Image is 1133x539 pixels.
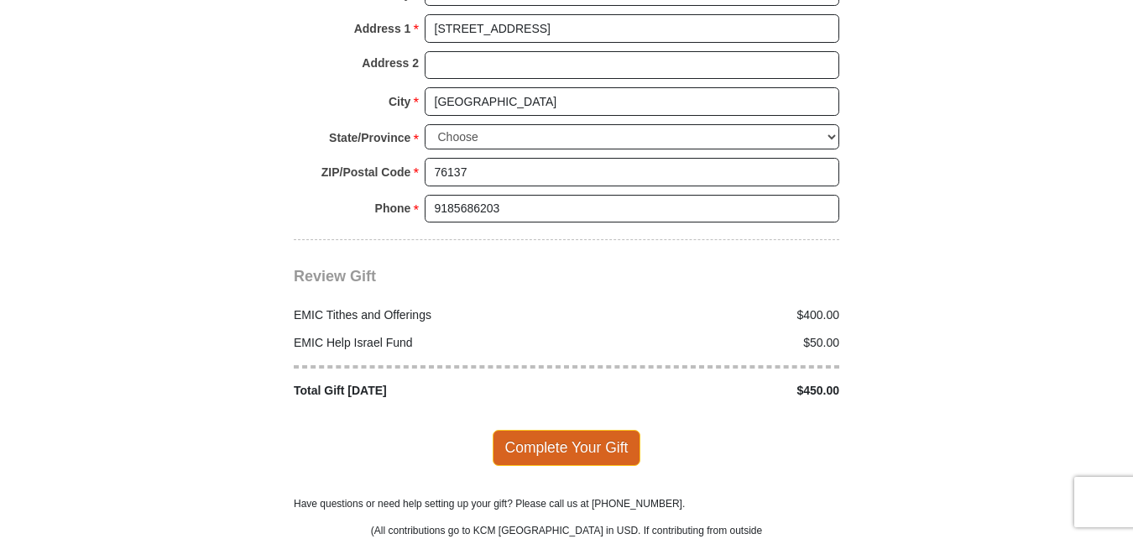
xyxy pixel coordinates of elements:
p: Have questions or need help setting up your gift? Please call us at [PHONE_NUMBER]. [294,496,839,511]
span: Review Gift [294,268,376,285]
strong: Phone [375,196,411,220]
strong: ZIP/Postal Code [321,160,411,184]
div: EMIC Help Israel Fund [285,334,567,352]
span: Complete Your Gift [493,430,641,465]
strong: Address 2 [362,51,419,75]
strong: State/Province [329,126,410,149]
div: EMIC Tithes and Offerings [285,306,567,324]
div: $50.00 [566,334,848,352]
div: $450.00 [566,382,848,400]
strong: City [389,90,410,113]
strong: Address 1 [354,17,411,40]
div: $400.00 [566,306,848,324]
div: Total Gift [DATE] [285,382,567,400]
